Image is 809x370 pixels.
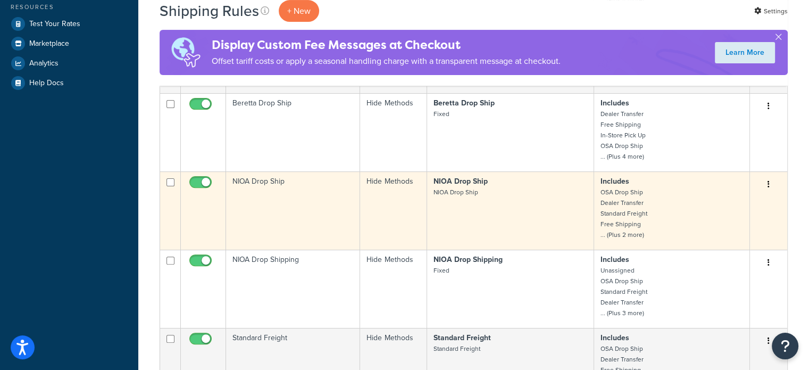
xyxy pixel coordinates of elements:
strong: NIOA Drop Ship [433,176,488,187]
small: Fixed [433,109,449,119]
small: Unassigned OSA Drop Ship Standard Freight Dealer Transfer ... (Plus 3 more) [601,266,647,318]
a: Learn More [715,42,775,63]
img: duties-banner-06bc72dcb5fe05cb3f9472aba00be2ae8eb53ab6f0d8bb03d382ba314ac3c341.png [160,30,212,75]
span: Analytics [29,59,59,68]
strong: Includes [601,97,629,109]
td: Hide Methods [360,93,427,171]
strong: Standard Freight [433,332,491,343]
td: Hide Methods [360,171,427,250]
strong: Beretta Drop Ship [433,97,495,109]
a: Analytics [8,54,130,73]
span: Test Your Rates [29,20,80,29]
button: Open Resource Center [772,333,798,359]
p: Offset tariff costs or apply a seasonal handling charge with a transparent message at checkout. [212,54,561,69]
span: Marketplace [29,39,69,48]
div: Resources [8,3,130,12]
span: Help Docs [29,79,64,88]
small: Dealer Transfer Free Shipping In-Store Pick Up OSA Drop Ship ... (Plus 4 more) [601,109,646,161]
a: Test Your Rates [8,14,130,34]
strong: NIOA Drop Shipping [433,254,503,265]
h4: Display Custom Fee Messages at Checkout [212,36,561,54]
a: Marketplace [8,34,130,53]
small: Standard Freight [433,344,480,353]
small: Fixed [433,266,449,275]
small: OSA Drop Ship Dealer Transfer Standard Freight Free Shipping ... (Plus 2 more) [601,187,647,240]
strong: Includes [601,332,629,343]
h1: Shipping Rules [160,1,259,21]
td: Hide Methods [360,250,427,328]
td: NIOA Drop Ship [226,171,360,250]
a: Settings [754,4,788,19]
td: Beretta Drop Ship [226,93,360,171]
small: NIOA Drop Ship [433,187,478,197]
a: Help Docs [8,73,130,93]
td: NIOA Drop Shipping [226,250,360,328]
strong: Includes [601,176,629,187]
strong: Includes [601,254,629,265]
